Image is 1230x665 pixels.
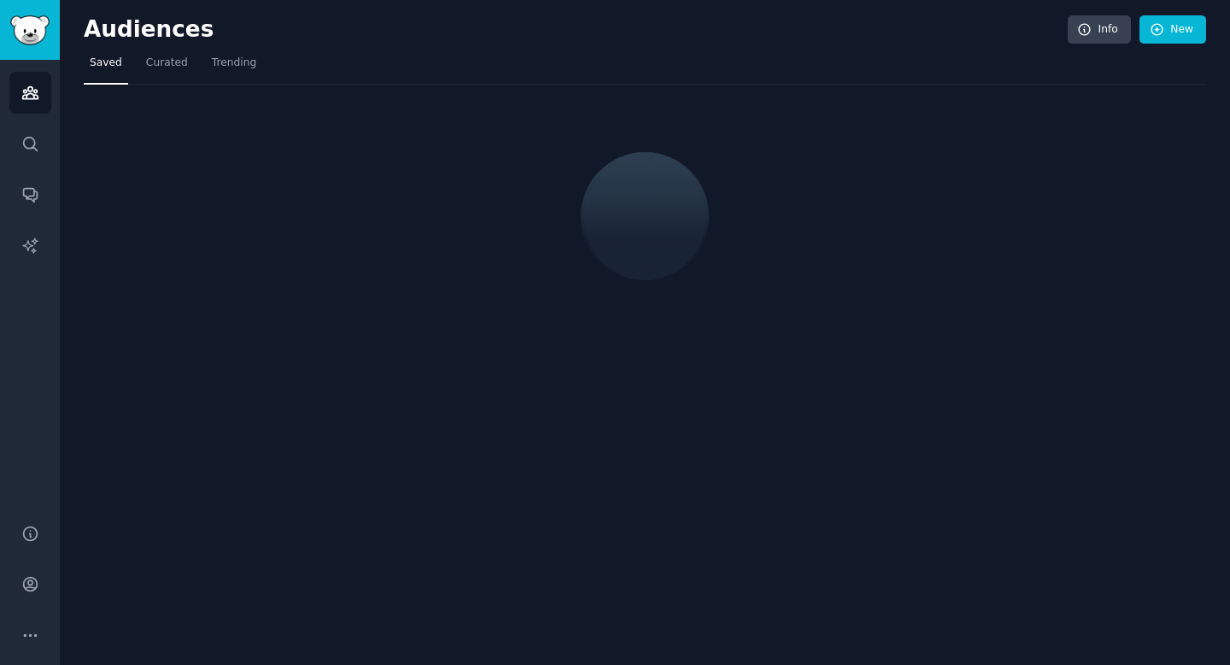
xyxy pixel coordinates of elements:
span: Saved [90,56,122,71]
h2: Audiences [84,16,1068,44]
a: New [1139,15,1206,44]
span: Trending [212,56,256,71]
a: Trending [206,50,262,85]
a: Saved [84,50,128,85]
img: GummySearch logo [10,15,50,45]
a: Info [1068,15,1131,44]
span: Curated [146,56,188,71]
a: Curated [140,50,194,85]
